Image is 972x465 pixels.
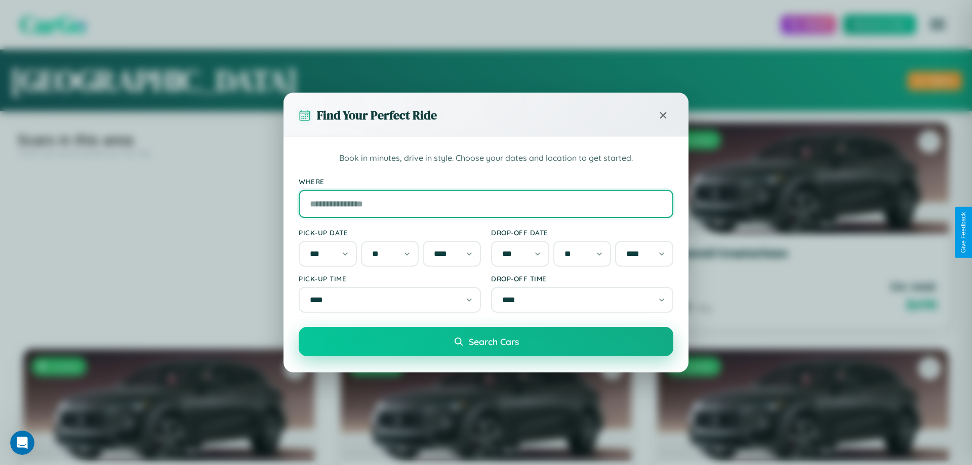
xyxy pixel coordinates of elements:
[469,336,519,347] span: Search Cars
[491,228,673,237] label: Drop-off Date
[299,327,673,356] button: Search Cars
[317,107,437,123] h3: Find Your Perfect Ride
[299,274,481,283] label: Pick-up Time
[299,152,673,165] p: Book in minutes, drive in style. Choose your dates and location to get started.
[491,274,673,283] label: Drop-off Time
[299,177,673,186] label: Where
[299,228,481,237] label: Pick-up Date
